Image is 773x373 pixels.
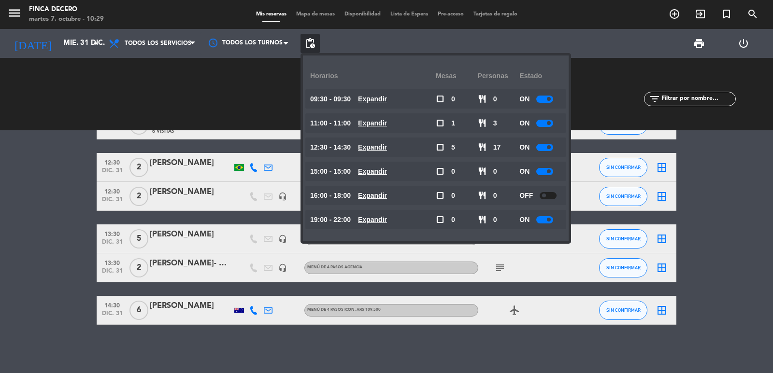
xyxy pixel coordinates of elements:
span: 0 [493,166,497,177]
input: Filtrar por nombre... [660,94,735,104]
div: LOG OUT [721,29,766,58]
button: SIN CONFIRMAR [599,158,647,177]
i: filter_list [649,93,660,105]
span: MENÚ DE 4 PASOS AGENCIA [307,265,362,269]
u: Expandir [358,192,387,199]
span: restaurant [478,95,487,103]
i: arrow_drop_down [90,38,101,49]
i: [DATE] [7,33,58,54]
span: Pre-acceso [433,12,469,17]
i: border_all [656,304,668,316]
span: Lista de Espera [386,12,433,17]
span: 13:30 [100,228,124,239]
i: border_all [656,162,668,173]
div: Finca Decero [29,5,104,14]
span: , ARS 109.500 [355,308,381,312]
span: check_box_outline_blank [436,215,444,224]
span: 0 [493,190,497,201]
span: 19:00 - 22:00 [310,214,351,225]
span: 14:30 [100,299,124,310]
span: check_box_outline_blank [436,143,444,152]
u: Expandir [358,216,387,223]
i: border_all [656,233,668,245]
span: SIN CONFIRMAR [606,236,641,241]
span: 11:00 - 11:00 [310,118,351,129]
span: dic. 31 [100,167,124,179]
span: OFF [519,190,533,201]
span: SIN CONFIRMAR [606,265,641,270]
i: menu [7,6,22,20]
span: 1 [451,118,455,129]
span: 0 [451,166,455,177]
span: 0 [451,190,455,201]
div: [PERSON_NAME]- Nites [150,257,232,270]
span: 5 [129,229,148,249]
i: airplanemode_active [509,304,520,316]
span: 2 [129,187,148,206]
div: [PERSON_NAME] [150,300,232,312]
span: SIN CONFIRMAR [606,165,641,170]
i: power_settings_new [738,38,749,49]
u: Expandir [358,167,387,175]
span: print [693,38,705,49]
span: Todos los servicios [125,40,191,47]
div: Estado [519,63,561,89]
span: 0 [493,214,497,225]
u: Expandir [358,119,387,127]
button: SIN CONFIRMAR [599,229,647,249]
span: ON [519,142,530,153]
u: Expandir [358,143,387,151]
span: 2 [129,258,148,277]
span: restaurant [478,119,487,127]
div: [PERSON_NAME] [150,228,232,241]
span: 12:30 [100,156,124,167]
button: menu [7,6,22,24]
span: ON [519,214,530,225]
span: 12:30 - 14:30 [310,142,351,153]
div: personas [478,63,520,89]
span: 17 [493,142,501,153]
span: check_box_outline_blank [436,95,444,103]
button: SIN CONFIRMAR [599,258,647,277]
span: ON [519,166,530,177]
span: check_box_outline_blank [436,167,444,176]
span: dic. 31 [100,310,124,321]
div: Mesas [436,63,478,89]
span: dic. 31 [100,125,124,136]
u: Expandir [358,95,387,103]
span: 12:30 [100,185,124,196]
span: SIN CONFIRMAR [606,193,641,199]
i: search [747,8,759,20]
span: Tarjetas de regalo [469,12,522,17]
span: MENÚ DE 4 PASOS ICON [307,308,381,312]
span: pending_actions [304,38,316,49]
span: check_box_outline_blank [436,191,444,200]
span: 2 [129,158,148,177]
span: 3 [493,118,497,129]
span: 09:30 - 09:30 [310,94,351,105]
span: dic. 31 [100,239,124,250]
span: restaurant [478,191,487,200]
i: headset_mic [278,235,287,243]
span: restaurant [478,215,487,224]
i: border_all [656,191,668,202]
i: turned_in_not [721,8,732,20]
span: restaurant [478,143,487,152]
span: ON [519,118,530,129]
i: headset_mic [278,263,287,272]
span: Disponibilidad [340,12,386,17]
span: dic. 31 [100,268,124,279]
button: SIN CONFIRMAR [599,187,647,206]
span: 0 [451,214,455,225]
i: border_all [656,262,668,274]
i: subject [494,262,506,274]
span: SIN CONFIRMAR [606,307,641,313]
span: check_box_outline_blank [436,119,444,127]
i: headset_mic [278,192,287,201]
div: martes 7. octubre - 10:29 [29,14,104,24]
span: ON [519,94,530,105]
span: 0 [493,94,497,105]
div: [PERSON_NAME] [150,157,232,169]
span: 0 [451,94,455,105]
div: [PERSON_NAME] [150,186,232,198]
